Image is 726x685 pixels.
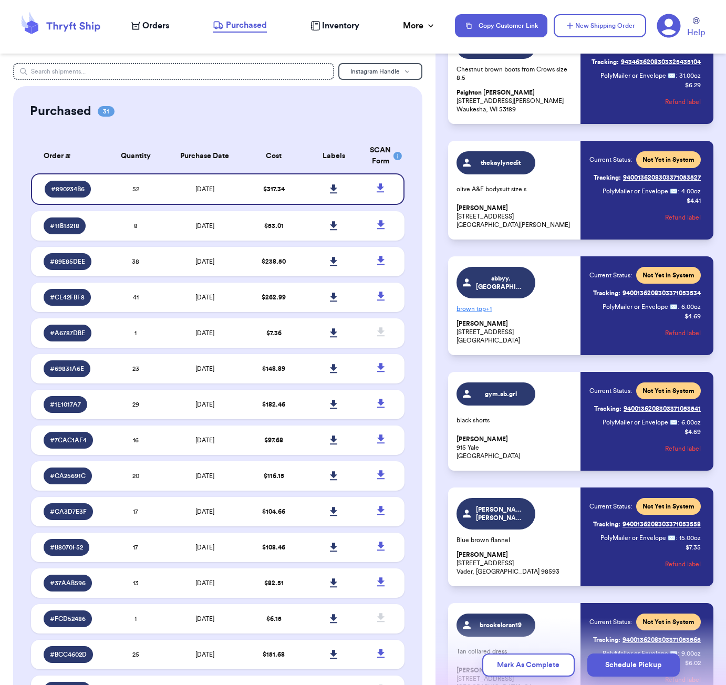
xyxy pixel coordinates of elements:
[195,437,214,443] span: [DATE]
[589,502,632,511] span: Current Status:
[264,580,284,586] span: $ 82.51
[338,63,422,80] button: Instagram Handle
[262,401,285,408] span: $ 182.46
[457,65,574,82] p: Chestnut brown boots from Crows size 8.5
[195,580,214,586] span: [DATE]
[687,26,705,39] span: Help
[50,365,84,373] span: # 69831A6E
[592,54,701,70] a: Tracking:9434636208303325435104
[603,304,678,310] span: PolyMailer or Envelope ✉️
[195,294,214,300] span: [DATE]
[195,473,214,479] span: [DATE]
[593,520,620,528] span: Tracking:
[134,330,137,336] span: 1
[262,544,285,551] span: $ 108.46
[213,19,267,33] a: Purchased
[195,544,214,551] span: [DATE]
[195,330,214,336] span: [DATE]
[592,58,619,66] span: Tracking:
[678,187,679,195] span: :
[600,72,676,79] span: PolyMailer or Envelope ✉️
[226,19,267,32] span: Purchased
[665,206,701,229] button: Refund label
[50,400,81,409] span: # 1E1017A7
[370,145,392,167] div: SCAN Form
[603,188,678,194] span: PolyMailer or Envelope ✉️
[30,103,91,120] h2: Purchased
[589,618,632,626] span: Current Status:
[476,505,526,522] span: [PERSON_NAME].[PERSON_NAME]
[642,618,694,626] span: Not Yet in System
[322,19,359,32] span: Inventory
[476,390,526,398] span: gym.ab.grl
[133,580,139,586] span: 13
[679,71,701,80] span: 31.00 oz
[589,387,632,395] span: Current Status:
[266,616,282,622] span: $ 6.15
[134,616,137,622] span: 1
[482,653,575,677] button: Mark As Complete
[106,139,165,173] th: Quantity
[457,435,574,460] p: 915 Yale [GEOGRAPHIC_DATA]
[686,543,701,552] p: $ 7.35
[587,653,680,677] button: Schedule Pickup
[678,303,679,311] span: :
[476,274,526,291] span: abbyy.[GEOGRAPHIC_DATA]
[457,185,574,193] p: olive A&F bodysuit size s
[132,366,139,372] span: 23
[195,651,214,658] span: [DATE]
[50,472,86,480] span: # CA25691C
[195,186,214,192] span: [DATE]
[457,416,574,424] p: black shorts
[50,436,87,444] span: # 7CAC1AF4
[142,19,169,32] span: Orders
[681,303,701,311] span: 6.00 oz
[554,14,646,37] button: New Shipping Order
[98,106,115,117] span: 31
[593,516,701,533] a: Tracking:9400136208303371053558
[195,401,214,408] span: [DATE]
[457,320,508,328] span: [PERSON_NAME]
[665,553,701,576] button: Refund label
[264,223,284,229] span: $ 53.01
[589,271,632,279] span: Current Status:
[476,621,526,629] span: brookeloran19
[350,68,400,75] span: Instagram Handle
[486,306,492,312] span: + 1
[264,473,284,479] span: $ 116.15
[262,366,285,372] span: $ 148.89
[457,435,508,443] span: [PERSON_NAME]
[593,631,701,648] a: Tracking:9400136208303371053565
[13,63,334,80] input: Search shipments...
[310,19,359,32] a: Inventory
[676,71,677,80] span: :
[50,329,85,337] span: # A6787DBE
[594,404,621,413] span: Tracking:
[31,139,106,173] th: Order #
[457,551,508,559] span: [PERSON_NAME]
[665,90,701,113] button: Refund label
[600,535,676,541] span: PolyMailer or Envelope ✉️
[244,139,304,173] th: Cost
[51,185,85,193] span: # 890234B6
[685,81,701,89] p: $ 6.29
[264,437,283,443] span: $ 97.68
[133,508,138,515] span: 17
[679,534,701,542] span: 15.00 oz
[195,223,214,229] span: [DATE]
[684,428,701,436] p: $ 4.69
[457,88,574,113] p: [STREET_ADDRESS][PERSON_NAME] Waukesha, WI 53189
[603,419,678,425] span: PolyMailer or Envelope ✉️
[684,312,701,320] p: $ 4.69
[665,321,701,345] button: Refund label
[133,437,139,443] span: 16
[457,536,574,544] p: Blue brown flannel
[593,285,701,302] a: Tracking:9400136208303371053534
[50,222,79,230] span: # 11B13218
[457,204,508,212] span: [PERSON_NAME]
[50,650,87,659] span: # BCC4602D
[593,636,620,644] span: Tracking:
[262,258,286,265] span: $ 238.50
[594,400,701,417] a: Tracking:9400136208303371053541
[457,204,574,229] p: [STREET_ADDRESS] [GEOGRAPHIC_DATA][PERSON_NAME]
